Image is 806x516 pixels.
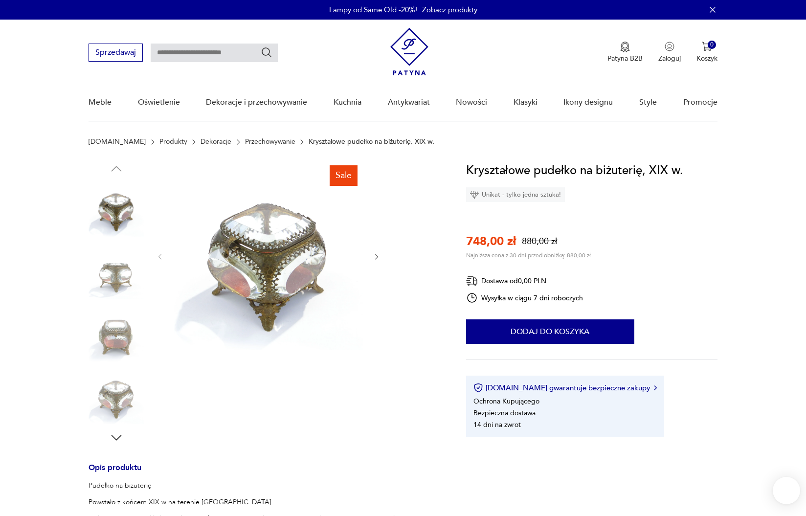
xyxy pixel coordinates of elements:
[334,84,361,121] a: Kuchnia
[456,84,487,121] a: Nowości
[473,383,483,393] img: Ikona certyfikatu
[654,385,657,390] img: Ikona strzałki w prawo
[89,481,442,491] p: Pudełko na biżuterię
[620,42,630,52] img: Ikona medalu
[658,54,681,63] p: Zaloguj
[138,84,180,121] a: Oświetlenie
[89,44,143,62] button: Sprzedawaj
[708,41,716,49] div: 0
[309,138,434,146] p: Kryształowe pudełko na biżuterię, XIX w.
[330,165,358,186] div: Sale
[773,477,800,504] iframe: Smartsupp widget button
[466,319,634,344] button: Dodaj do koszyka
[607,54,643,63] p: Patyna B2B
[466,251,591,259] p: Najniższa cena z 30 dni przed obniżką: 880,00 zł
[89,465,442,481] h3: Opis produktu
[89,181,144,237] img: Zdjęcie produktu Kryształowe pudełko na biżuterię, XIX w.
[89,84,112,121] a: Meble
[422,5,477,15] a: Zobacz produkty
[89,50,143,57] a: Sprzedawaj
[466,275,583,287] div: Dostawa od 0,00 PLN
[201,138,231,146] a: Dekoracje
[607,42,643,63] button: Patyna B2B
[473,420,521,429] li: 14 dni na zwrot
[702,42,712,51] img: Ikona koszyka
[159,138,187,146] a: Produkty
[696,42,717,63] button: 0Koszyk
[563,84,613,121] a: Ikony designu
[473,408,536,418] li: Bezpieczna dostawa
[683,84,717,121] a: Promocje
[89,138,146,146] a: [DOMAIN_NAME]
[522,235,557,247] p: 880,00 zł
[388,84,430,121] a: Antykwariat
[607,42,643,63] a: Ikona medaluPatyna B2B
[466,161,683,180] h1: Kryształowe pudełko na biżuterię, XIX w.
[639,84,657,121] a: Style
[665,42,674,51] img: Ikonka użytkownika
[89,368,144,424] img: Zdjęcie produktu Kryształowe pudełko na biżuterię, XIX w.
[466,187,565,202] div: Unikat - tylko jedna sztuka!
[473,397,539,406] li: Ochrona Kupującego
[206,84,307,121] a: Dekoracje i przechowywanie
[658,42,681,63] button: Zaloguj
[470,190,479,199] img: Ikona diamentu
[89,244,144,299] img: Zdjęcie produktu Kryształowe pudełko na biżuterię, XIX w.
[245,138,295,146] a: Przechowywanie
[261,46,272,58] button: Szukaj
[466,292,583,304] div: Wysyłka w ciągu 7 dni roboczych
[89,497,442,507] p: Powstało z końcem XIX w na terenie [GEOGRAPHIC_DATA].
[390,28,428,75] img: Patyna - sklep z meblami i dekoracjami vintage
[329,5,417,15] p: Lampy od Same Old -20%!
[466,233,516,249] p: 748,00 zł
[514,84,537,121] a: Klasyki
[466,275,478,287] img: Ikona dostawy
[174,161,363,350] img: Zdjęcie produktu Kryształowe pudełko na biżuterię, XIX w.
[696,54,717,63] p: Koszyk
[473,383,657,393] button: [DOMAIN_NAME] gwarantuje bezpieczne zakupy
[89,306,144,361] img: Zdjęcie produktu Kryształowe pudełko na biżuterię, XIX w.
